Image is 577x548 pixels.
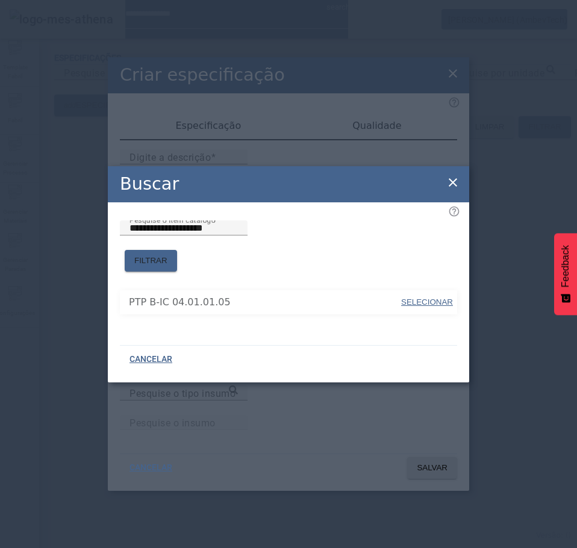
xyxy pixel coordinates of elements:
[129,462,172,474] span: CANCELAR
[407,457,457,479] button: SALVAR
[120,171,179,197] h2: Buscar
[129,353,172,366] span: CANCELAR
[120,457,182,479] button: CANCELAR
[560,245,571,287] span: Feedback
[134,255,167,267] span: FILTRAR
[129,216,216,224] mat-label: Pesquise o item catálogo
[129,295,400,310] span: PTP B-IC 04.01.01.05
[554,233,577,315] button: Feedback - Mostrar pesquisa
[400,291,454,313] button: SELECIONAR
[120,349,182,370] button: CANCELAR
[401,297,453,307] span: SELECIONAR
[125,250,177,272] button: FILTRAR
[417,462,448,474] span: SALVAR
